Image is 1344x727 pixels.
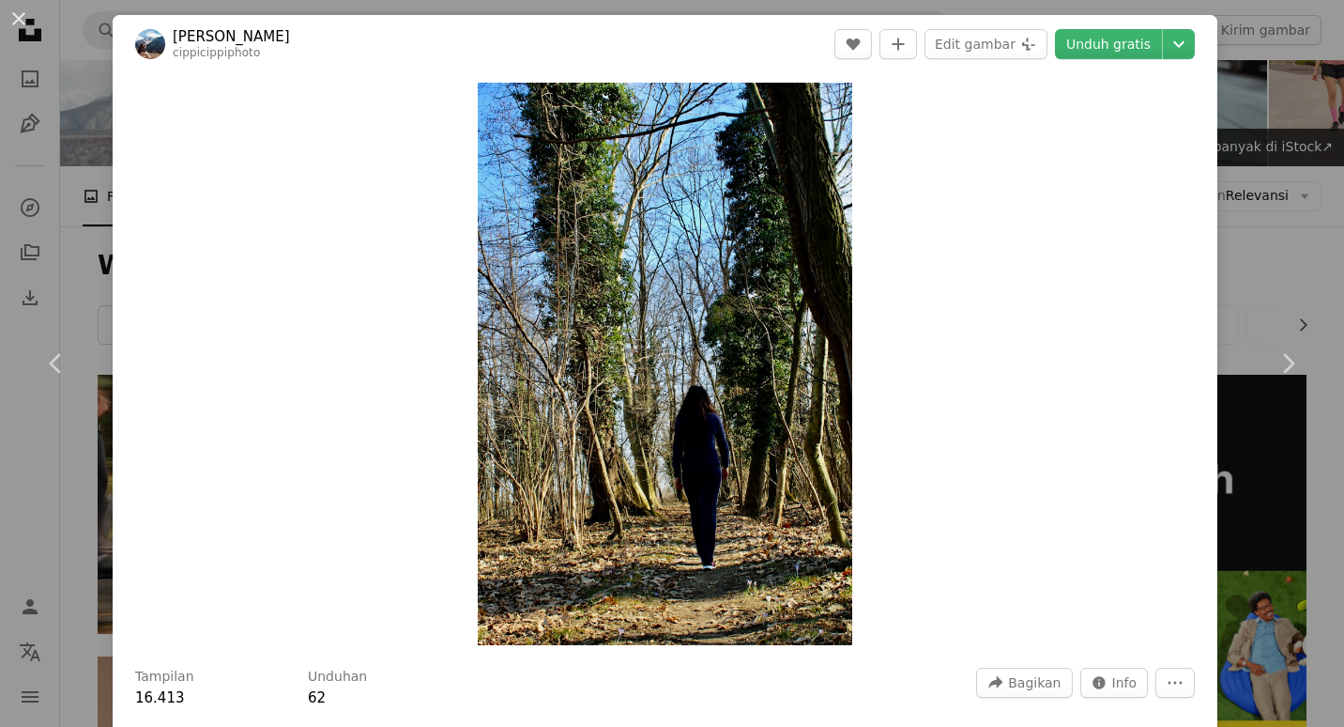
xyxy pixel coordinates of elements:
[1231,273,1344,454] a: Berikutnya
[1008,669,1061,697] span: Bagikan
[834,29,872,59] button: Sukai
[1055,29,1162,59] a: Unduh gratis
[1112,669,1138,697] span: Info
[1163,29,1195,59] button: Pilih ukuran unduhan
[135,689,185,706] span: 16.413
[135,29,165,59] img: Buka profil Martina Picciau
[1080,668,1149,698] button: Statistik tentang gambar ini
[1155,668,1195,698] button: Tindakan Lainnya
[879,29,917,59] button: Tambahkan ke koleksi
[308,668,367,687] h3: Unduhan
[976,668,1072,698] button: Bagikan gambar ini
[308,689,326,706] span: 62
[173,46,260,59] a: cippicippiphoto
[478,83,852,645] img: Wanita berjaket hitam berdiri di lapangan coklat dikelilingi oleh pepohonan di siang hari
[478,83,852,645] button: Perbesar pada gambar ini
[173,27,290,46] a: [PERSON_NAME]
[924,29,1047,59] button: Edit gambar
[135,668,194,687] h3: Tampilan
